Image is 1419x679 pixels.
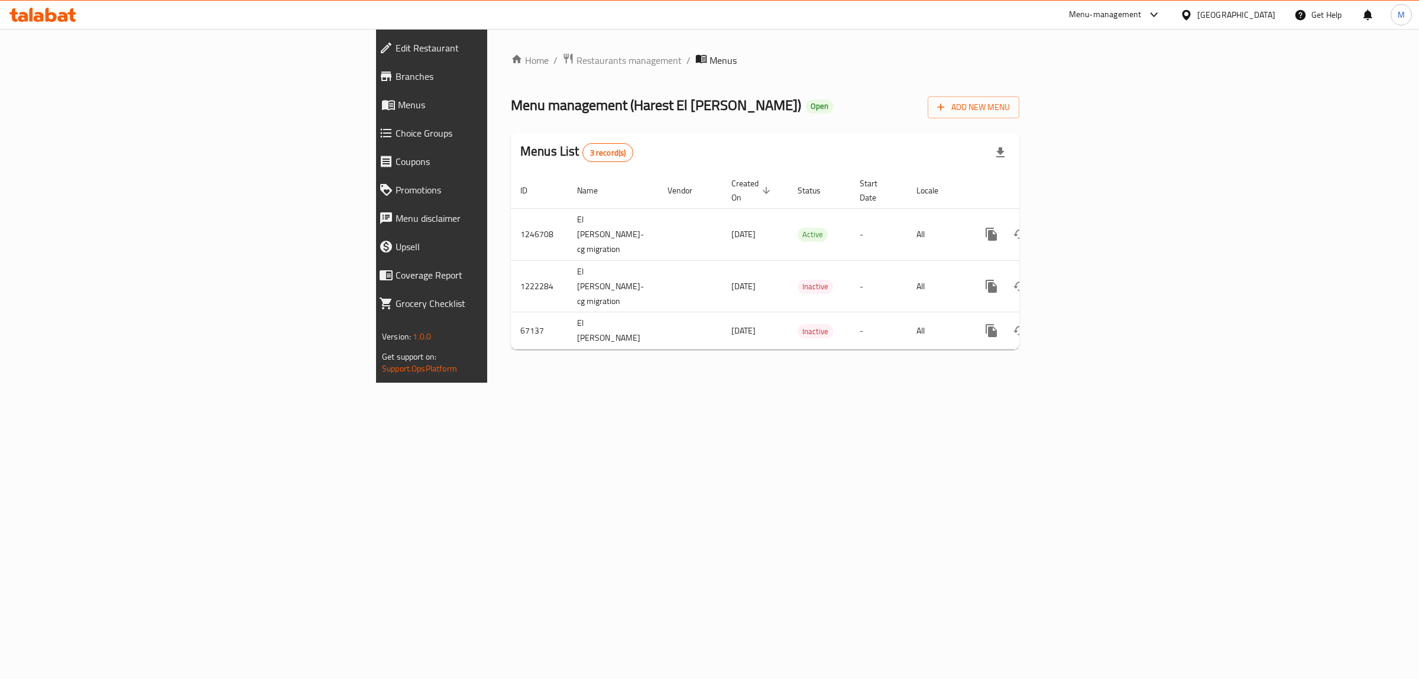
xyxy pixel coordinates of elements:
[520,143,633,162] h2: Menus List
[977,220,1006,248] button: more
[511,92,801,118] span: Menu management ( Harest El [PERSON_NAME] )
[928,96,1019,118] button: Add New Menu
[907,208,968,260] td: All
[396,268,604,282] span: Coverage Report
[1398,8,1405,21] span: M
[968,173,1100,209] th: Actions
[577,183,613,198] span: Name
[806,101,833,111] span: Open
[798,228,828,242] div: Active
[520,183,543,198] span: ID
[370,90,613,119] a: Menus
[370,62,613,90] a: Branches
[977,272,1006,300] button: more
[686,53,691,67] li: /
[798,325,833,338] span: Inactive
[937,100,1010,115] span: Add New Menu
[370,176,613,204] a: Promotions
[562,53,682,68] a: Restaurants management
[1006,272,1034,300] button: Change Status
[986,138,1015,167] div: Export file
[398,98,604,112] span: Menus
[668,183,708,198] span: Vendor
[731,323,756,338] span: [DATE]
[731,279,756,294] span: [DATE]
[396,211,604,225] span: Menu disclaimer
[370,204,613,232] a: Menu disclaimer
[582,143,634,162] div: Total records count
[396,296,604,311] span: Grocery Checklist
[798,280,833,294] div: Inactive
[576,53,682,67] span: Restaurants management
[806,99,833,114] div: Open
[370,289,613,318] a: Grocery Checklist
[370,34,613,62] a: Edit Restaurant
[511,53,1019,68] nav: breadcrumb
[798,183,836,198] span: Status
[370,232,613,261] a: Upsell
[583,147,633,159] span: 3 record(s)
[382,361,457,376] a: Support.OpsPlatform
[860,176,893,205] span: Start Date
[907,312,968,350] td: All
[1197,8,1275,21] div: [GEOGRAPHIC_DATA]
[850,208,907,260] td: -
[850,312,907,350] td: -
[1006,220,1034,248] button: Change Status
[907,260,968,312] td: All
[413,329,431,344] span: 1.0.0
[731,227,756,242] span: [DATE]
[382,329,411,344] span: Version:
[396,126,604,140] span: Choice Groups
[370,261,613,289] a: Coverage Report
[396,41,604,55] span: Edit Restaurant
[916,183,954,198] span: Locale
[798,228,828,241] span: Active
[798,324,833,338] div: Inactive
[850,260,907,312] td: -
[710,53,737,67] span: Menus
[396,69,604,83] span: Branches
[396,240,604,254] span: Upsell
[977,316,1006,345] button: more
[396,154,604,169] span: Coupons
[370,147,613,176] a: Coupons
[511,173,1100,350] table: enhanced table
[798,280,833,293] span: Inactive
[396,183,604,197] span: Promotions
[370,119,613,147] a: Choice Groups
[1069,8,1142,22] div: Menu-management
[731,176,774,205] span: Created On
[1006,316,1034,345] button: Change Status
[382,349,436,364] span: Get support on:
